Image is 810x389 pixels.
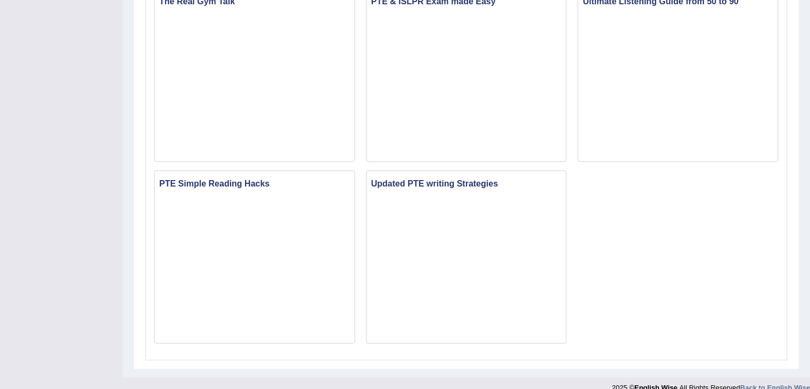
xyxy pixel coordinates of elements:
[367,176,566,191] h3: Updated PTE writing Strategies
[155,176,354,191] h3: PTE Simple Reading Hacks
